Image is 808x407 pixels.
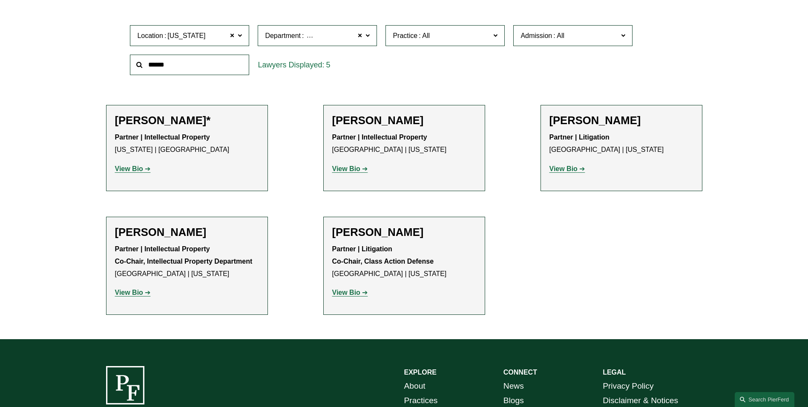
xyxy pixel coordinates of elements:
span: Intellectual Property [305,30,365,41]
h2: [PERSON_NAME] [115,226,259,239]
p: [GEOGRAPHIC_DATA] | [US_STATE] [549,131,693,156]
a: View Bio [332,165,368,172]
span: [US_STATE] [167,30,205,41]
span: Location [137,32,163,39]
strong: Partner | Intellectual Property [332,134,427,141]
h2: [PERSON_NAME] [332,226,476,239]
a: View Bio [115,165,151,172]
a: View Bio [332,289,368,296]
a: Privacy Policy [603,379,653,394]
h2: [PERSON_NAME]* [115,114,259,127]
span: Admission [520,32,552,39]
strong: Partner | Intellectual Property [115,134,210,141]
strong: Partner | Litigation [549,134,610,141]
strong: Partner | Intellectual Property Co-Chair, Intellectual Property Department [115,245,253,265]
strong: Partner | Litigation Co-Chair, Class Action Defense [332,245,434,265]
span: Practice [393,32,417,39]
a: View Bio [115,289,151,296]
p: [US_STATE] | [GEOGRAPHIC_DATA] [115,131,259,156]
span: Department [265,32,301,39]
strong: LEGAL [603,369,626,376]
strong: View Bio [332,289,360,296]
strong: CONNECT [503,369,537,376]
h2: [PERSON_NAME] [549,114,693,127]
strong: View Bio [332,165,360,172]
p: [GEOGRAPHIC_DATA] | [US_STATE] [332,243,476,280]
a: News [503,379,524,394]
a: View Bio [549,165,585,172]
a: About [404,379,426,394]
h2: [PERSON_NAME] [332,114,476,127]
strong: View Bio [115,165,143,172]
strong: EXPLORE [404,369,437,376]
span: 5 [326,61,330,69]
strong: View Bio [115,289,143,296]
a: Search this site [735,392,794,407]
strong: View Bio [549,165,578,172]
p: [GEOGRAPHIC_DATA] | [US_STATE] [115,243,259,280]
p: [GEOGRAPHIC_DATA] | [US_STATE] [332,131,476,156]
